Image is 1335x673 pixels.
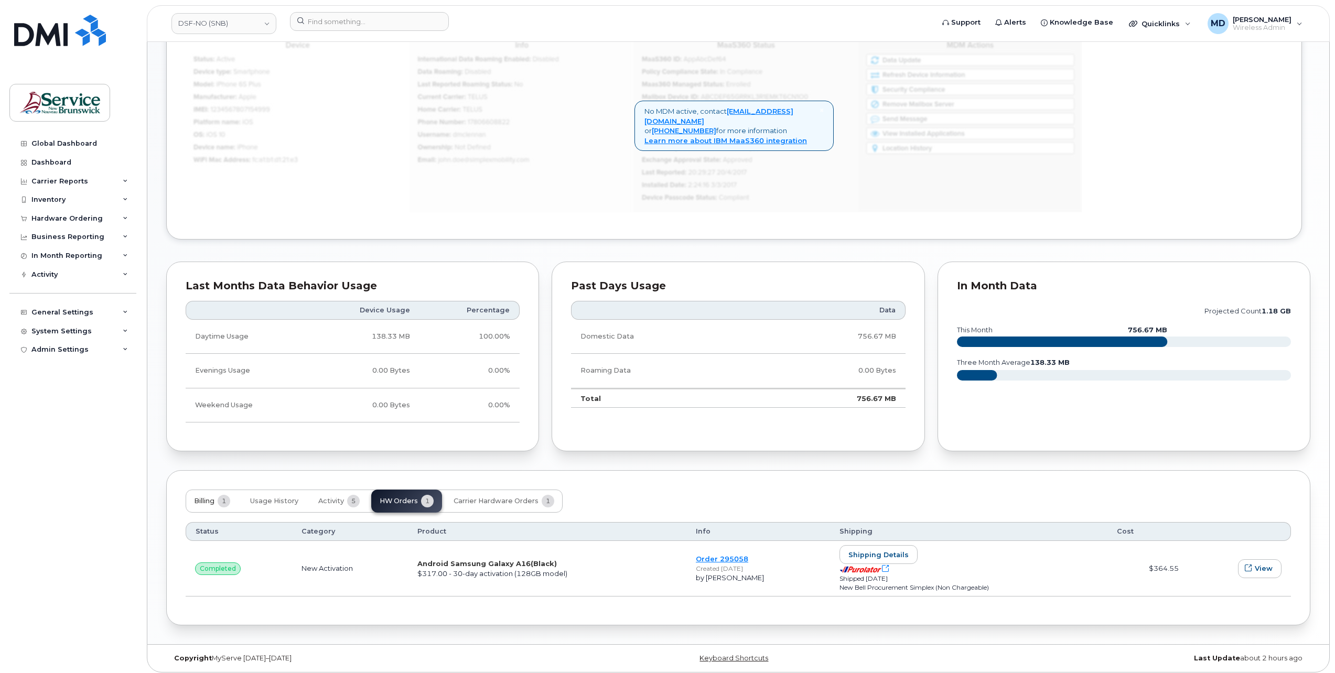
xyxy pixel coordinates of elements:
[186,354,308,388] td: Evenings Usage
[820,106,824,114] a: Close
[1204,307,1291,315] text: projected count
[571,320,756,354] td: Domestic Data
[1050,17,1113,28] span: Knowledge Base
[218,495,230,507] span: 1
[696,564,821,573] div: Created [DATE]
[757,301,906,320] th: Data
[1200,13,1310,34] div: Matthew Deveau
[1142,19,1180,28] span: Quicklinks
[1255,563,1273,573] span: View
[417,527,446,536] span: Product
[571,354,756,388] td: Roaming Data
[956,359,1070,366] text: three month average
[186,320,308,354] td: Daytime Usage
[250,497,298,505] span: Usage History
[1033,12,1121,33] a: Knowledge Base
[652,126,716,135] a: [PHONE_NUMBER]
[196,527,219,536] span: Status
[956,326,993,334] text: this month
[699,654,768,662] a: Keyboard Shortcuts
[195,562,241,575] div: null&#013;
[174,654,212,662] strong: Copyright
[1211,17,1225,30] span: MD
[417,559,557,568] strong: Android Samsung Galaxy A16
[951,17,981,28] span: Support
[308,388,419,422] td: 0.00 Bytes
[1194,654,1240,662] strong: Last Update
[1233,15,1291,24] span: [PERSON_NAME]
[302,527,335,536] span: Category
[839,583,1098,592] div: New Bell Procurement Simplex (Non Chargeable)
[839,527,873,536] span: Shipping
[292,541,408,596] td: New Activation
[200,564,236,573] span: completed
[171,13,276,34] a: DSF-NO (SNB)
[571,388,756,408] td: Total
[839,565,890,573] a: Open shipping details in new tab
[757,320,906,354] td: 756.67 MB
[757,388,906,408] td: 756.67 MB
[644,107,793,125] a: [EMAIL_ADDRESS][DOMAIN_NAME]
[347,495,360,507] span: 5
[186,388,520,422] tr: Friday from 6:00pm to Monday 8:00am
[839,545,918,564] button: Shipping details
[957,281,1291,291] div: In Month Data
[194,497,214,505] span: Billing
[186,388,308,422] td: Weekend Usage
[571,281,905,291] div: Past Days Usage
[186,354,520,388] tr: Weekdays from 6:00pm to 8:00am
[757,354,906,388] td: 0.00 Bytes
[454,497,539,505] span: Carrier Hardware Orders
[308,354,419,388] td: 0.00 Bytes
[419,354,520,388] td: 0.00%
[542,495,554,507] span: 1
[419,388,520,422] td: 0.00%
[820,105,824,115] span: ×
[839,574,1098,583] div: Shipped [DATE]
[186,36,1082,212] img: mdm_maas360_data_lg-147edf4ce5891b6e296acbe60ee4acd306360f73f278574cfef86ac192ea0250.jpg
[696,527,710,536] span: Info
[1004,17,1026,28] span: Alerts
[1262,307,1291,315] tspan: 1.18 GB
[1117,527,1134,536] span: Cost
[318,497,344,505] span: Activity
[531,559,557,568] span: (Black)
[419,320,520,354] td: 100.00%
[848,550,909,560] span: Shipping details
[290,12,449,31] input: Find something...
[935,12,988,33] a: Support
[839,566,881,573] img: purolator-9dc0d6913a5419968391dc55414bb4d415dd17fc9089aa56d78149fa0af40473.png
[419,301,520,320] th: Percentage
[417,569,567,578] span: $317.00 - 30-day activation (128GB model)
[166,654,547,663] div: MyServe [DATE]–[DATE]
[929,654,1310,663] div: about 2 hours ago
[1030,359,1070,366] tspan: 138.33 MB
[1238,559,1282,578] button: View
[308,301,419,320] th: Device Usage
[1107,541,1188,596] td: $364.55
[186,281,520,291] div: Last Months Data Behavior Usage
[696,555,748,563] a: Order 295058
[1233,24,1291,32] span: Wireless Admin
[634,101,834,151] div: No MDM active, contact or for more information
[644,136,807,145] a: Learn more about IBM MaaS360 integration
[1122,13,1198,34] div: Quicklinks
[1128,326,1167,334] text: 756.67 MB
[988,12,1033,33] a: Alerts
[696,573,821,583] div: by [PERSON_NAME]
[308,320,419,354] td: 138.33 MB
